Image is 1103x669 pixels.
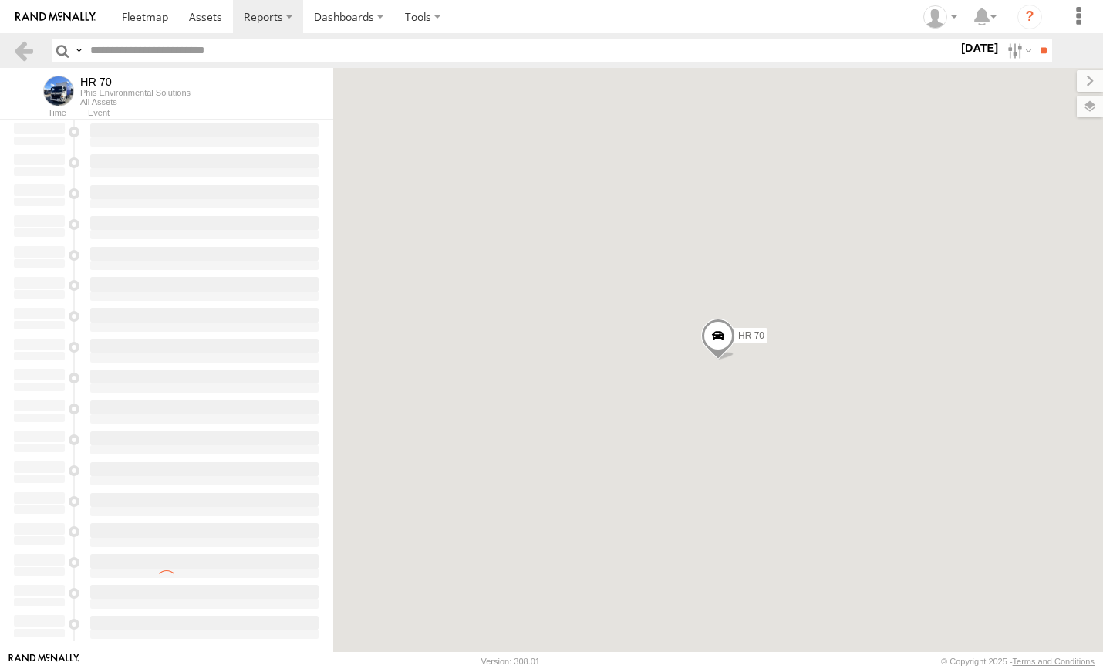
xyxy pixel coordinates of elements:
[80,76,191,88] div: HR 70 - View Asset History
[1017,5,1042,29] i: ?
[80,88,191,97] div: Phis Environmental Solutions
[1013,657,1095,666] a: Terms and Conditions
[738,330,764,341] span: HR 70
[941,657,1095,666] div: © Copyright 2025 -
[8,654,79,669] a: Visit our Website
[1001,39,1034,62] label: Search Filter Options
[73,39,85,62] label: Search Query
[12,110,66,117] div: Time
[12,39,35,62] a: Back to previous Page
[80,97,191,106] div: All Assets
[15,12,96,22] img: rand-logo.svg
[88,110,333,117] div: Event
[481,657,540,666] div: Version: 308.01
[958,39,1001,56] label: [DATE]
[918,5,963,29] div: Eric Yao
